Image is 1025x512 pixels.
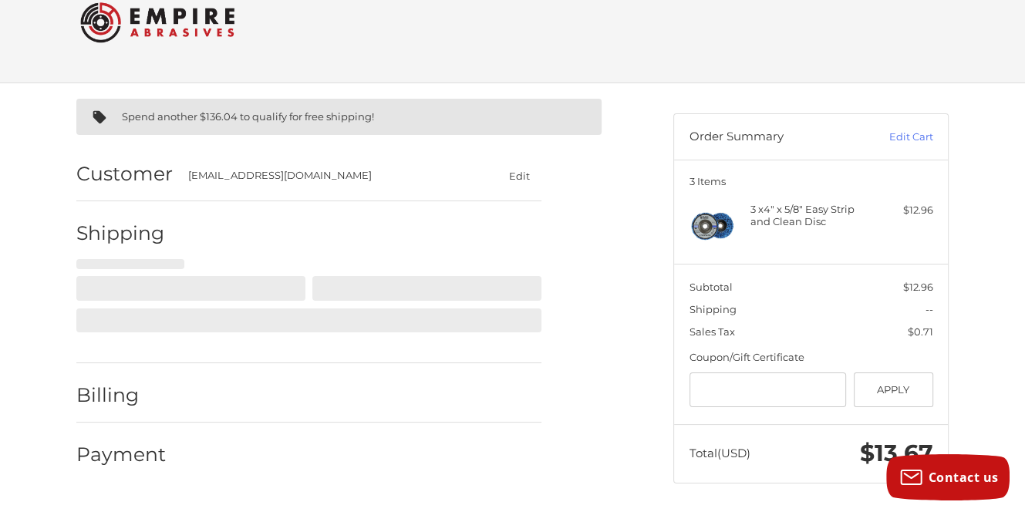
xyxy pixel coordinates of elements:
[886,454,1010,500] button: Contact us
[690,175,933,187] h3: 3 Items
[690,281,733,293] span: Subtotal
[497,164,541,187] button: Edit
[690,325,735,338] span: Sales Tax
[76,443,167,467] h2: Payment
[855,130,933,145] a: Edit Cart
[854,372,933,407] button: Apply
[872,203,933,218] div: $12.96
[690,130,855,145] h3: Order Summary
[926,303,933,315] span: --
[690,303,737,315] span: Shipping
[908,325,933,338] span: $0.71
[860,439,933,467] span: $13.67
[690,350,933,365] div: Coupon/Gift Certificate
[76,221,167,245] h2: Shipping
[690,446,750,460] span: Total (USD)
[690,372,847,407] input: Gift Certificate or Coupon Code
[750,203,868,228] h4: 3 x 4" x 5/8" Easy Strip and Clean Disc
[929,469,999,486] span: Contact us
[903,281,933,293] span: $12.96
[122,110,374,123] span: Spend another $136.04 to qualify for free shipping!
[76,383,167,407] h2: Billing
[76,162,173,186] h2: Customer
[188,168,467,184] div: [EMAIL_ADDRESS][DOMAIN_NAME]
